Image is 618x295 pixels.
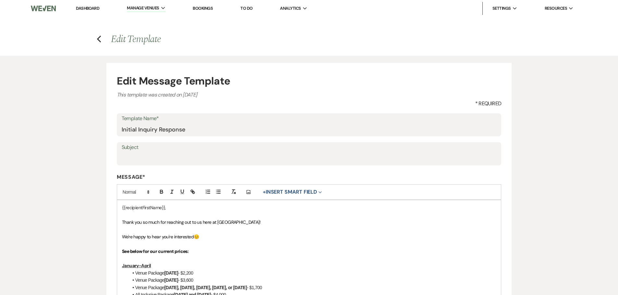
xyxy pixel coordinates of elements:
[135,285,164,290] span: Venue Package
[122,234,194,240] span: We're happy to hear you're interested
[263,189,266,195] span: +
[492,5,511,12] span: Settings
[280,5,301,12] span: Analytics
[240,6,252,11] a: To Do
[117,174,502,180] label: Message*
[475,100,502,108] span: * Required
[261,188,324,196] button: Insert Smart Field
[117,91,502,99] p: This template was created on [DATE]
[164,270,178,276] strong: [DATE]
[164,285,247,290] strong: [DATE], [DATE], [DATE], [DATE], or [DATE]
[122,204,496,211] p: {{recipientFirstName}},
[247,285,262,290] span: - $1,700
[122,114,497,123] label: Template Name*
[31,2,55,15] img: Weven Logo
[122,233,496,240] p: 😊
[76,6,99,11] a: Dashboard
[178,278,193,283] span: - $3,600
[111,32,161,47] span: Edit Template
[135,278,164,283] span: Venue Package
[122,248,189,254] strong: See below for our current prices:
[122,143,497,152] label: Subject
[117,73,502,89] h4: Edit Message Template
[193,6,213,11] a: Bookings
[178,270,193,276] span: - $2,200
[135,270,164,276] span: Venue Package
[122,263,151,268] u: January-April
[164,278,178,283] strong: [DATE]
[545,5,567,12] span: Resources
[122,219,261,225] span: Thank you so much for reaching out to us here at [GEOGRAPHIC_DATA]!
[127,5,159,11] span: Manage Venues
